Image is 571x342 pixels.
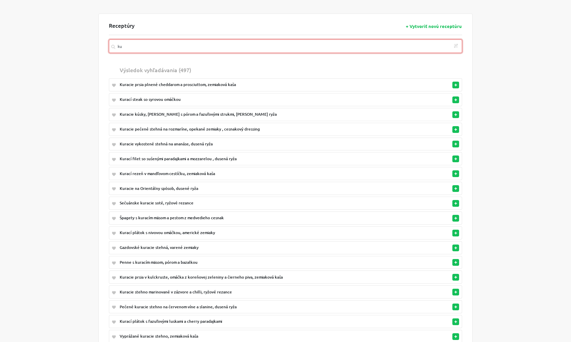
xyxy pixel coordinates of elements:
[109,22,462,35] div: Receptúry
[120,126,397,132] div: Kuracie pečené stehná na rozmaríne, opekané zemiaky , cesnakový dressing
[405,23,462,29] button: + Vytvoriť novú receptúru
[120,259,397,265] div: Penne s kuracím mäsom, pórom a bazalkou
[120,200,397,206] div: Sečuánske kuracie soté, ryžové rezance
[109,39,462,53] input: Vyhľadajte receptúru
[120,333,397,339] div: Vyprážané kuracie stehno, zemiaková kaša
[120,230,397,236] div: Kurací plátok s nivovou omáčkou, americké zemiaky
[120,156,397,162] div: Kurací filet so sušenými paradajkami a mozzarelou , dusená ryža
[120,96,397,103] div: Kurací steak so syrovou omáčkou
[120,82,397,88] div: Kuracie prsia plnené cheddarom a prosciuttom, zemiaková kaša
[120,289,397,295] div: Kuracie stehno marinované v zázvore a chilli, ryžové rezance
[120,245,397,251] div: Gazdovské kuracie stehná, varené zemiaky
[120,186,397,192] div: Kuracie na Orientálny spôsob, dusené ryža
[120,318,397,324] div: Kurací plátok s fazuľovými luskami a cherry paradajkami
[109,63,117,77] th: Liked
[120,274,397,280] div: Kuracie prsia v kulckruste, omáčka z koreňovej zeleniny a čierneho piva, zemiaková kaša
[399,63,452,77] th: Owned
[451,41,460,50] button: Filter receptúr
[120,111,397,117] div: Kuracie kúsky, [PERSON_NAME] s pórom a fazuľovými strukmi, [PERSON_NAME] ryža
[117,63,399,77] th: Výsledok vyhľadávania (497)
[120,215,397,221] div: Špagety s kuracím mäsom a pestom z medvedieho cesnak
[120,304,397,310] div: Pečené kuracie stehno na červenom víne a slanine, dusená ryža
[120,141,397,147] div: Kuracie vykostené stehná na ananáse, dusená ryža
[120,171,397,177] div: Kurací rezeň v mandľovom cestíčku, zemiaková kaša
[452,63,462,77] th: Actions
